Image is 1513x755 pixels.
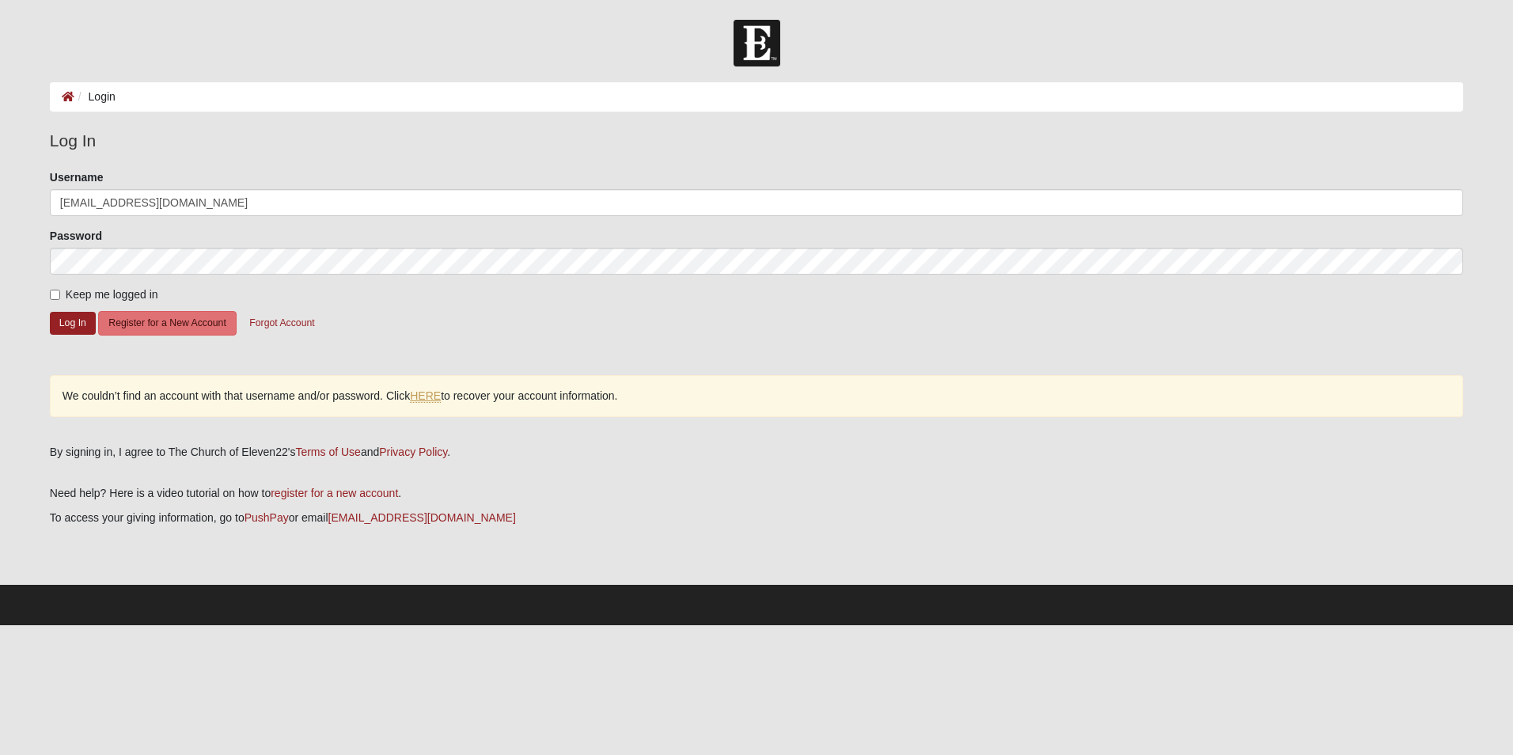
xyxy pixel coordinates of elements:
label: Username [50,169,104,185]
div: We couldn’t find an account with that username and/or password. Click to recover your account inf... [50,375,1463,417]
a: HERE [410,389,441,403]
button: Forgot Account [239,311,324,336]
a: PushPay [245,511,289,524]
div: By signing in, I agree to The Church of Eleven22's and . [50,444,1463,461]
p: Need help? Here is a video tutorial on how to . [50,485,1463,502]
p: To access your giving information, go to or email [50,510,1463,526]
a: Privacy Policy [379,446,447,458]
legend: Log In [50,128,1463,154]
button: Register for a New Account [98,311,236,336]
li: Login [74,89,116,105]
button: Log In [50,312,96,335]
a: [EMAIL_ADDRESS][DOMAIN_NAME] [328,511,516,524]
a: Terms of Use [295,446,360,458]
input: Keep me logged in [50,290,60,300]
span: Keep me logged in [66,288,158,301]
a: register for a new account [271,487,398,499]
label: Password [50,228,102,244]
img: Church of Eleven22 Logo [734,20,780,66]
